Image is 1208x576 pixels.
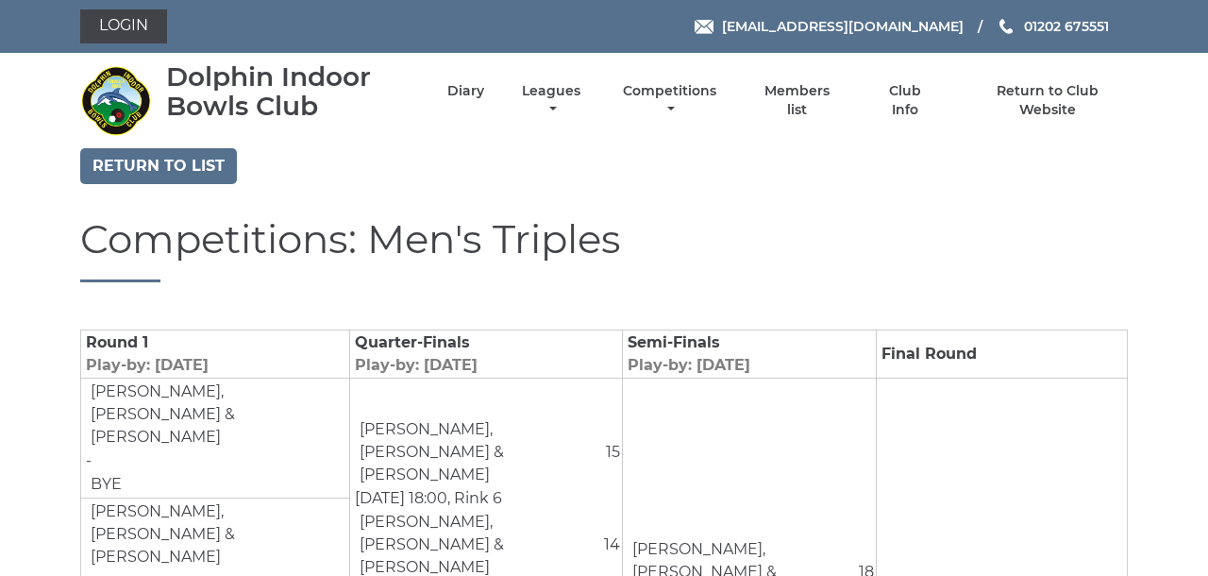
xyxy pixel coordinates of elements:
a: Competitions [618,82,721,119]
h1: Competitions: Men's Triples [80,217,1128,282]
td: [PERSON_NAME], [PERSON_NAME] & [PERSON_NAME] [355,417,600,487]
img: Dolphin Indoor Bowls Club [80,65,151,136]
a: Login [80,9,167,43]
a: Return to Club Website [968,82,1128,119]
td: Quarter-Finals [350,330,622,379]
td: - [81,379,350,499]
td: [PERSON_NAME], [PERSON_NAME] & [PERSON_NAME] [86,500,343,569]
span: Play-by: [DATE] [86,356,209,374]
div: Dolphin Indoor Bowls Club [166,62,414,121]
a: Club Info [874,82,935,119]
a: Leagues [517,82,585,119]
img: Email [695,20,713,34]
span: 15 [606,443,620,461]
td: Final Round [877,330,1128,379]
a: Return to list [80,148,237,184]
a: Diary [447,82,484,100]
img: Phone us [999,19,1013,34]
td: BYE [86,472,123,497]
a: Email [EMAIL_ADDRESS][DOMAIN_NAME] [695,16,964,37]
span: 14 [604,535,620,553]
span: Play-by: [DATE] [628,356,750,374]
span: [EMAIL_ADDRESS][DOMAIN_NAME] [722,18,964,35]
span: 01202 675551 [1024,18,1109,35]
span: Play-by: [DATE] [355,356,478,374]
td: Semi-Finals [622,330,877,379]
a: Members list [754,82,841,119]
td: [PERSON_NAME], [PERSON_NAME] & [PERSON_NAME] [86,380,343,449]
a: Phone us 01202 675551 [997,16,1109,37]
td: Round 1 [81,330,350,379]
